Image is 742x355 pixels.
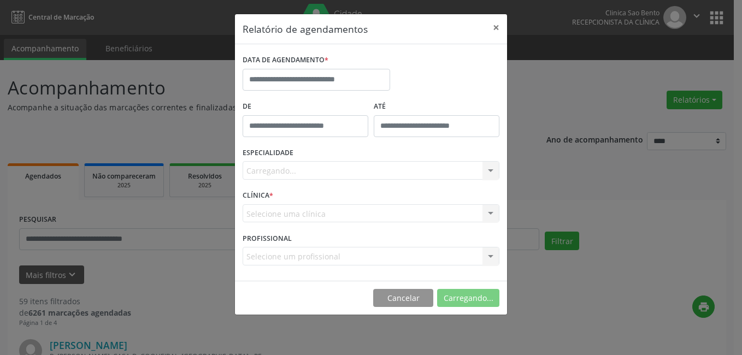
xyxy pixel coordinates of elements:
[485,14,507,41] button: Close
[243,98,368,115] label: De
[243,22,368,36] h5: Relatório de agendamentos
[374,98,499,115] label: ATÉ
[437,289,499,307] button: Carregando...
[243,52,328,69] label: DATA DE AGENDAMENTO
[243,187,273,204] label: CLÍNICA
[243,145,293,162] label: ESPECIALIDADE
[373,289,433,307] button: Cancelar
[243,230,292,247] label: PROFISSIONAL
